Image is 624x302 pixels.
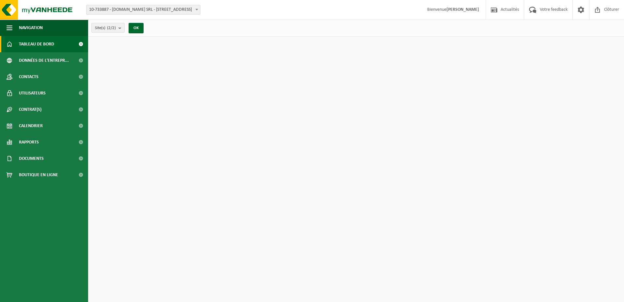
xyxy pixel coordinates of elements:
[446,7,479,12] strong: [PERSON_NAME]
[19,69,39,85] span: Contacts
[19,134,39,150] span: Rapports
[91,23,125,33] button: Site(s)(2/2)
[129,23,144,33] button: OK
[19,36,54,52] span: Tableau de bord
[19,101,41,118] span: Contrat(s)
[19,150,44,167] span: Documents
[86,5,200,15] span: 10-733887 - BODY-CONCEPT.BE SRL - 7011 GHLIN, RUE DE DOUVRAIN 13
[19,118,43,134] span: Calendrier
[19,20,43,36] span: Navigation
[19,167,58,183] span: Boutique en ligne
[107,26,116,30] count: (2/2)
[86,5,200,14] span: 10-733887 - BODY-CONCEPT.BE SRL - 7011 GHLIN, RUE DE DOUVRAIN 13
[19,85,46,101] span: Utilisateurs
[19,52,69,69] span: Données de l'entrepr...
[95,23,116,33] span: Site(s)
